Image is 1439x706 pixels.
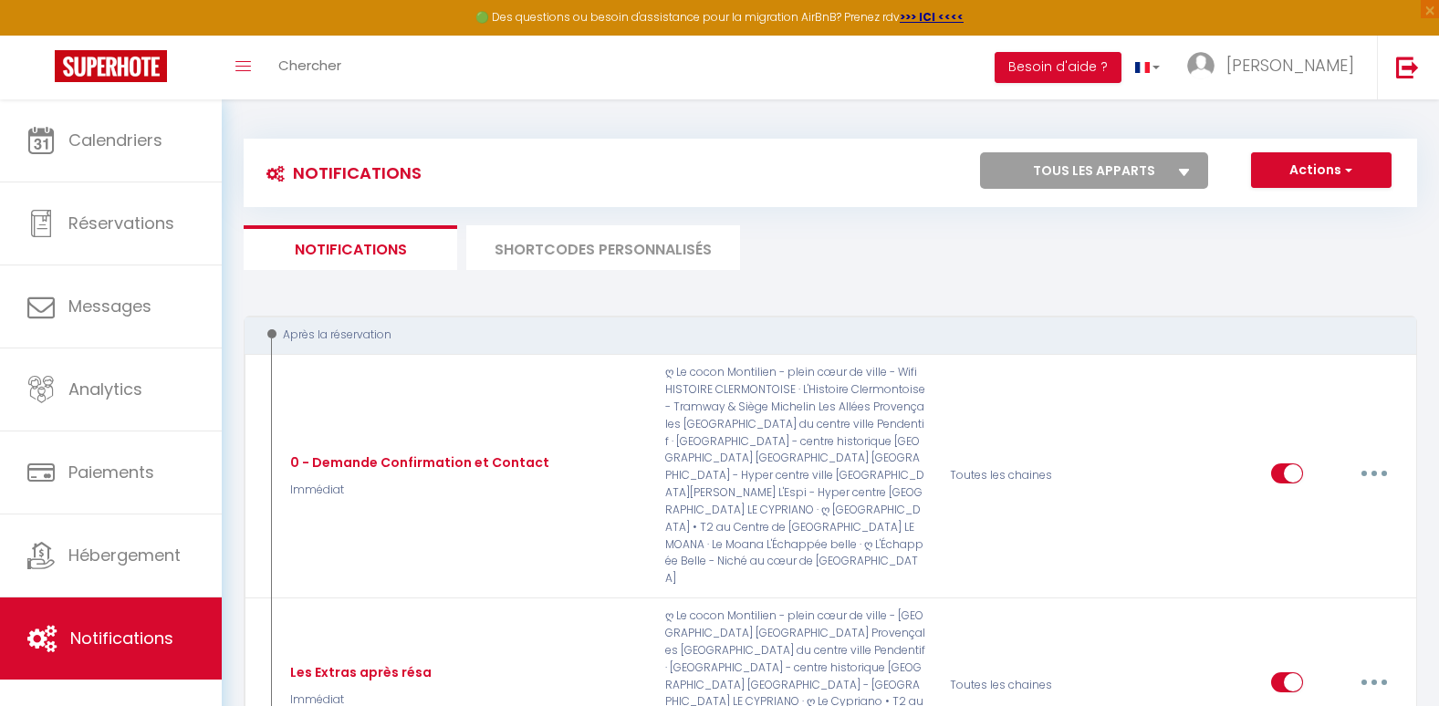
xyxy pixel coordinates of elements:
div: 0 - Demande Confirmation et Contact [286,452,549,472]
a: >>> ICI <<<< [900,9,964,25]
div: Les Extras après résa [286,662,432,682]
span: Paiements [68,461,154,483]
div: Après la réservation [261,327,1378,344]
li: Notifications [244,225,457,270]
span: Analytics [68,378,142,400]
span: Messages [68,295,151,317]
img: logout [1396,56,1419,78]
p: Immédiat [286,482,549,499]
button: Besoin d'aide ? [995,52,1121,83]
span: Notifications [70,627,173,649]
p: ღ Le cocon Montilien - plein cœur de ville - Wifi HISTOIRE CLERMONTOISE · L'Histoire Clermontoise... [653,364,938,587]
div: Toutes les chaines [938,364,1128,587]
span: Réservations [68,212,174,234]
button: Actions [1251,152,1392,189]
h3: Notifications [257,152,422,193]
img: ... [1187,52,1215,79]
a: ... [PERSON_NAME] [1173,36,1377,99]
span: Hébergement [68,544,181,566]
a: Chercher [265,36,355,99]
img: Super Booking [55,50,167,82]
span: [PERSON_NAME] [1226,54,1354,77]
li: SHORTCODES PERSONNALISÉS [466,225,740,270]
span: Chercher [278,56,341,75]
span: Calendriers [68,129,162,151]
